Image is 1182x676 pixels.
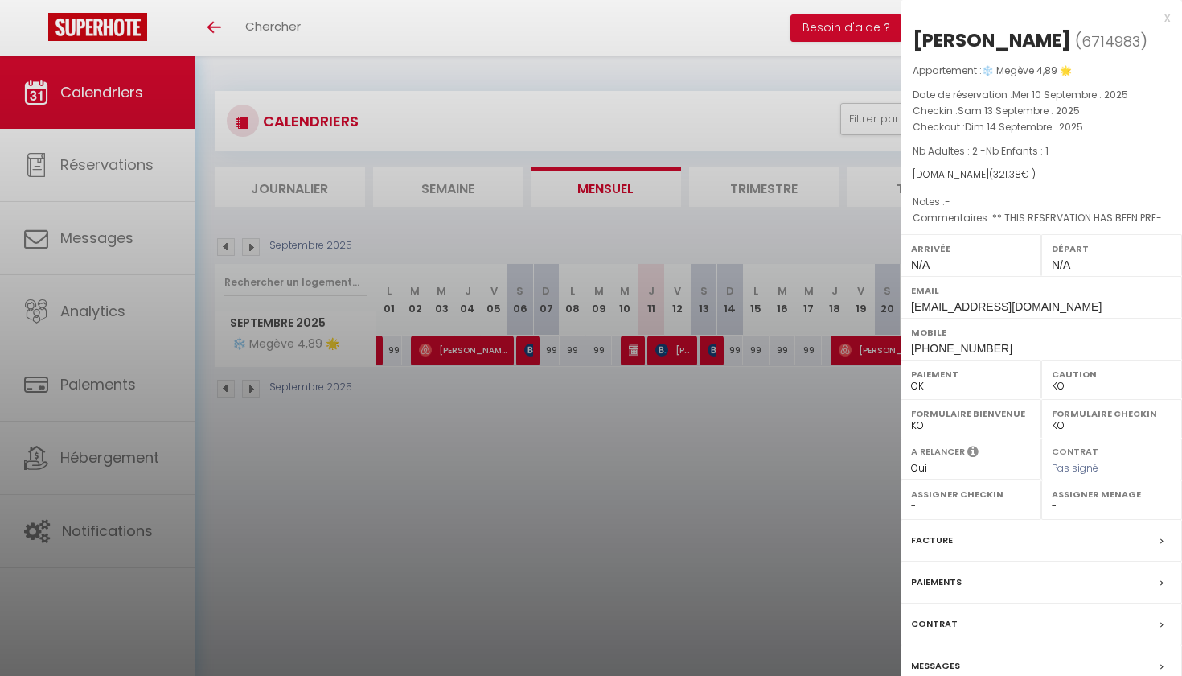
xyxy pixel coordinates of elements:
[1114,604,1170,664] iframe: Chat
[967,445,979,463] i: Sélectionner OUI si vous souhaiter envoyer les séquences de messages post-checkout
[911,616,958,633] label: Contrat
[1052,406,1172,422] label: Formulaire Checkin
[913,87,1170,103] p: Date de réservation :
[911,342,1012,355] span: [PHONE_NUMBER]
[911,282,1172,299] label: Email
[1081,31,1140,52] span: 6714983
[913,63,1170,79] p: Appartement :
[965,120,1083,134] span: Dim 14 Septembre . 2025
[913,194,1170,210] p: Notes :
[911,406,1031,422] label: Formulaire Bienvenue
[911,486,1031,502] label: Assigner Checkin
[1012,88,1128,101] span: Mer 10 Septembre . 2025
[911,532,953,549] label: Facture
[911,258,930,271] span: N/A
[1052,461,1098,475] span: Pas signé
[1052,366,1172,382] label: Caution
[1052,445,1098,455] label: Contrat
[958,104,1080,117] span: Sam 13 Septembre . 2025
[911,300,1102,313] span: [EMAIL_ADDRESS][DOMAIN_NAME]
[911,366,1031,382] label: Paiement
[913,144,1049,158] span: Nb Adultes : 2 -
[989,167,1036,181] span: ( € )
[911,324,1172,340] label: Mobile
[901,8,1170,27] div: x
[13,6,61,55] button: Ouvrir le widget de chat LiveChat
[911,657,960,674] label: Messages
[993,167,1021,181] span: 321.38
[913,103,1170,119] p: Checkin :
[982,64,1072,77] span: ❄️ Megève 4,89 🌟
[911,445,965,459] label: A relancer
[986,144,1049,158] span: Nb Enfants : 1
[913,210,1170,226] p: Commentaires :
[913,119,1170,135] p: Checkout :
[911,574,962,591] label: Paiements
[913,167,1170,183] div: [DOMAIN_NAME]
[911,241,1031,257] label: Arrivée
[1052,258,1070,271] span: N/A
[1075,30,1147,52] span: ( )
[1052,486,1172,502] label: Assigner Menage
[945,195,950,208] span: -
[1052,241,1172,257] label: Départ
[913,27,1071,53] div: [PERSON_NAME]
